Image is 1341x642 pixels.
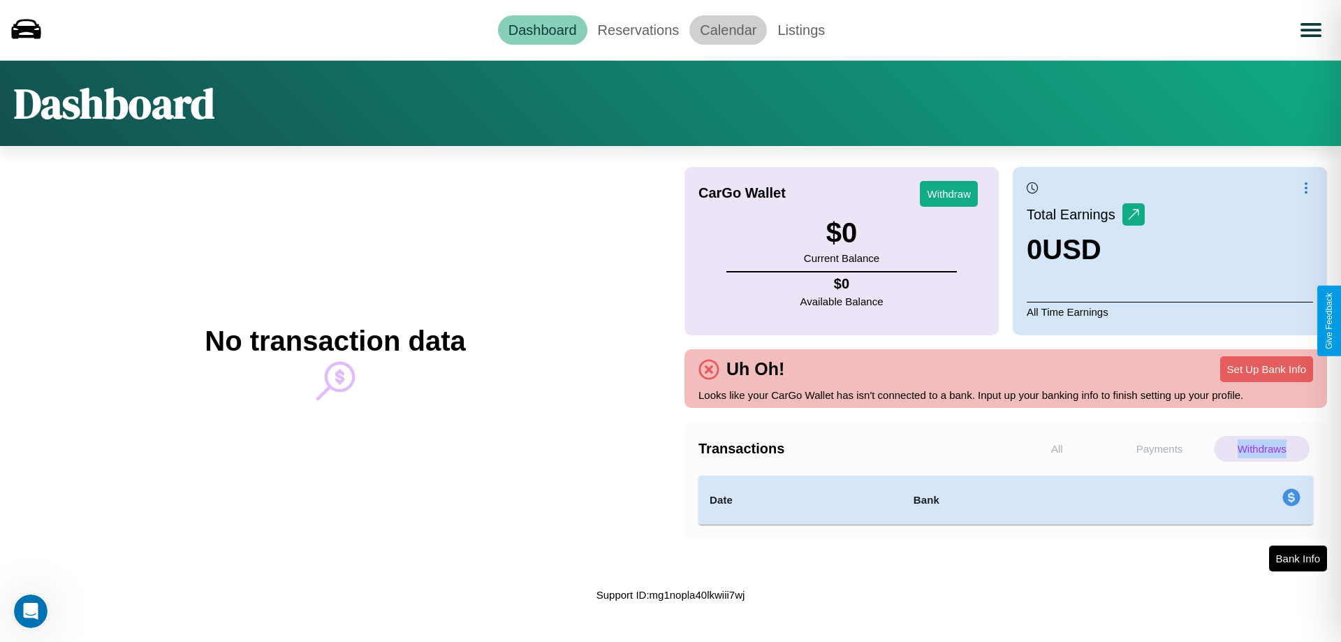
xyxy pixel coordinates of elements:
a: Listings [767,15,835,45]
h4: Date [710,492,891,509]
h1: Dashboard [14,75,214,132]
button: Bank Info [1269,546,1327,571]
a: Calendar [689,15,767,45]
button: Withdraw [920,181,978,207]
h4: $ 0 [800,276,884,292]
p: Looks like your CarGo Wallet has isn't connected to a bank. Input up your banking info to finish ... [698,386,1313,404]
h4: CarGo Wallet [698,185,786,201]
h2: No transaction data [205,326,465,357]
p: All Time Earnings [1027,302,1313,321]
h3: 0 USD [1027,234,1145,265]
h4: Uh Oh! [719,359,791,379]
table: simple table [698,476,1313,525]
p: Current Balance [804,249,879,268]
div: Give Feedback [1324,293,1334,349]
h4: Bank [914,492,1108,509]
iframe: Intercom live chat [14,594,47,628]
button: Set Up Bank Info [1220,356,1313,382]
p: Available Balance [800,292,884,311]
a: Reservations [587,15,690,45]
h3: $ 0 [804,217,879,249]
h4: Transactions [698,441,1006,457]
p: Support ID: mg1nopla40lkwiii7wj [596,585,745,604]
a: Dashboard [498,15,587,45]
p: Total Earnings [1027,202,1122,227]
button: Open menu [1291,10,1331,50]
p: Payments [1112,436,1208,462]
p: Withdraws [1214,436,1310,462]
p: All [1009,436,1105,462]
